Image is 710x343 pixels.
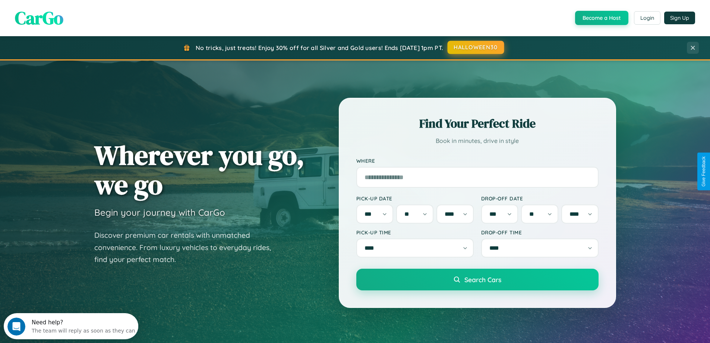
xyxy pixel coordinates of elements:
[481,195,599,202] label: Drop-off Date
[15,6,63,30] span: CarGo
[664,12,695,24] button: Sign Up
[94,140,304,199] h1: Wherever you go, we go
[94,207,225,218] h3: Begin your journey with CarGo
[701,156,706,187] div: Give Feedback
[196,44,443,52] span: No tricks, just treats! Enjoy 30% off for all Silver and Gold users! Ends [DATE] 1pm PT.
[356,115,599,132] h2: Find Your Perfect Ride
[634,11,660,25] button: Login
[94,229,281,266] p: Discover premium car rentals with unmatched convenience. From luxury vehicles to everyday rides, ...
[7,318,25,336] iframe: Intercom live chat
[575,11,628,25] button: Become a Host
[356,135,599,146] p: Book in minutes, drive in style
[481,229,599,236] label: Drop-off Time
[448,41,504,54] button: HALLOWEEN30
[356,195,474,202] label: Pick-up Date
[4,313,138,339] iframe: Intercom live chat discovery launcher
[3,3,139,24] div: Open Intercom Messenger
[28,12,132,20] div: The team will reply as soon as they can
[28,6,132,12] div: Need help?
[356,158,599,164] label: Where
[356,269,599,290] button: Search Cars
[356,229,474,236] label: Pick-up Time
[464,275,501,284] span: Search Cars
